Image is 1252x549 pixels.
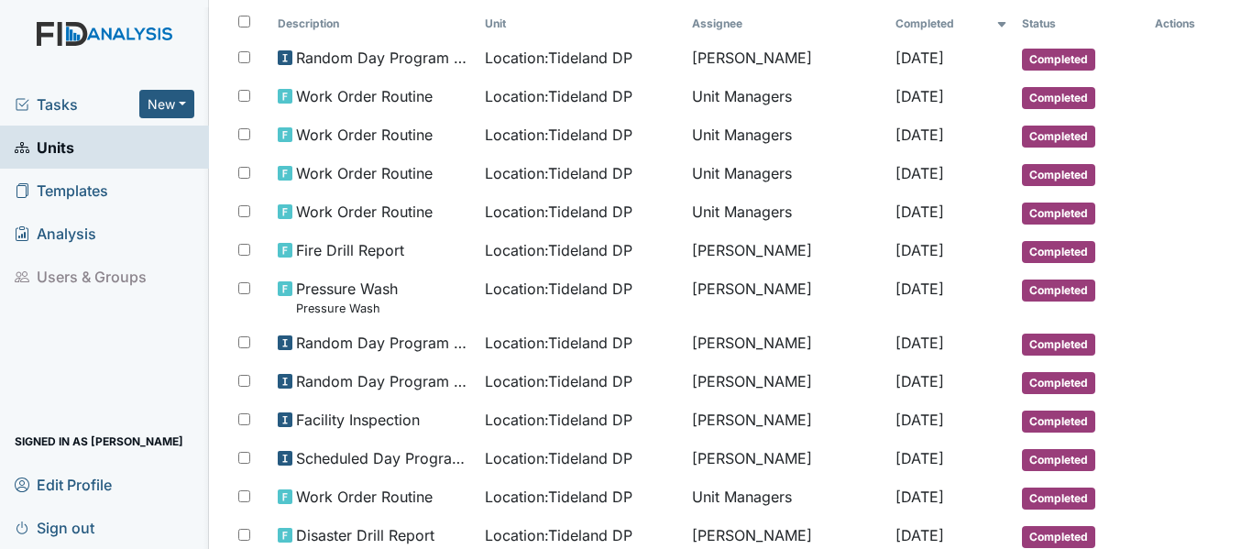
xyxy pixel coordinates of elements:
[895,526,944,544] span: [DATE]
[685,193,887,232] td: Unit Managers
[485,447,632,469] span: Location : Tideland DP
[895,372,944,390] span: [DATE]
[296,162,433,184] span: Work Order Routine
[685,78,887,116] td: Unit Managers
[485,278,632,300] span: Location : Tideland DP
[1022,411,1095,433] span: Completed
[1148,8,1230,39] th: Actions
[685,478,887,517] td: Unit Managers
[685,440,887,478] td: [PERSON_NAME]
[485,201,632,223] span: Location : Tideland DP
[685,155,887,193] td: Unit Managers
[1022,488,1095,510] span: Completed
[1022,449,1095,471] span: Completed
[485,239,632,261] span: Location : Tideland DP
[895,280,944,298] span: [DATE]
[895,411,944,429] span: [DATE]
[15,219,96,247] span: Analysis
[485,85,632,107] span: Location : Tideland DP
[895,203,944,221] span: [DATE]
[685,232,887,270] td: [PERSON_NAME]
[485,524,632,546] span: Location : Tideland DP
[485,409,632,431] span: Location : Tideland DP
[1022,87,1095,109] span: Completed
[296,409,420,431] span: Facility Inspection
[296,47,470,69] span: Random Day Program Inspection
[15,470,112,499] span: Edit Profile
[895,87,944,105] span: [DATE]
[296,85,433,107] span: Work Order Routine
[1022,164,1095,186] span: Completed
[1022,49,1095,71] span: Completed
[296,278,398,317] span: Pressure Wash Pressure Wash
[15,427,183,456] span: Signed in as [PERSON_NAME]
[1022,372,1095,394] span: Completed
[895,449,944,467] span: [DATE]
[1022,126,1095,148] span: Completed
[296,447,470,469] span: Scheduled Day Program Inspection
[895,49,944,67] span: [DATE]
[296,124,433,146] span: Work Order Routine
[478,8,685,39] th: Toggle SortBy
[888,8,1016,39] th: Toggle SortBy
[1022,203,1095,225] span: Completed
[296,370,470,392] span: Random Day Program Inspection
[139,90,194,118] button: New
[15,93,139,115] a: Tasks
[296,524,434,546] span: Disaster Drill Report
[685,8,887,39] th: Assignee
[685,116,887,155] td: Unit Managers
[1022,241,1095,263] span: Completed
[1015,8,1148,39] th: Toggle SortBy
[895,334,944,352] span: [DATE]
[485,486,632,508] span: Location : Tideland DP
[15,133,74,161] span: Units
[485,124,632,146] span: Location : Tideland DP
[685,363,887,401] td: [PERSON_NAME]
[895,164,944,182] span: [DATE]
[485,162,632,184] span: Location : Tideland DP
[685,324,887,363] td: [PERSON_NAME]
[296,486,433,508] span: Work Order Routine
[485,332,632,354] span: Location : Tideland DP
[1022,526,1095,548] span: Completed
[685,270,887,324] td: [PERSON_NAME]
[685,39,887,78] td: [PERSON_NAME]
[685,401,887,440] td: [PERSON_NAME]
[895,488,944,506] span: [DATE]
[485,47,632,69] span: Location : Tideland DP
[296,300,398,317] small: Pressure Wash
[296,332,470,354] span: Random Day Program Inspection
[485,370,632,392] span: Location : Tideland DP
[296,239,404,261] span: Fire Drill Report
[1022,280,1095,302] span: Completed
[1022,334,1095,356] span: Completed
[238,16,250,27] input: Toggle All Rows Selected
[15,176,108,204] span: Templates
[270,8,478,39] th: Toggle SortBy
[895,126,944,144] span: [DATE]
[15,513,94,542] span: Sign out
[296,201,433,223] span: Work Order Routine
[895,241,944,259] span: [DATE]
